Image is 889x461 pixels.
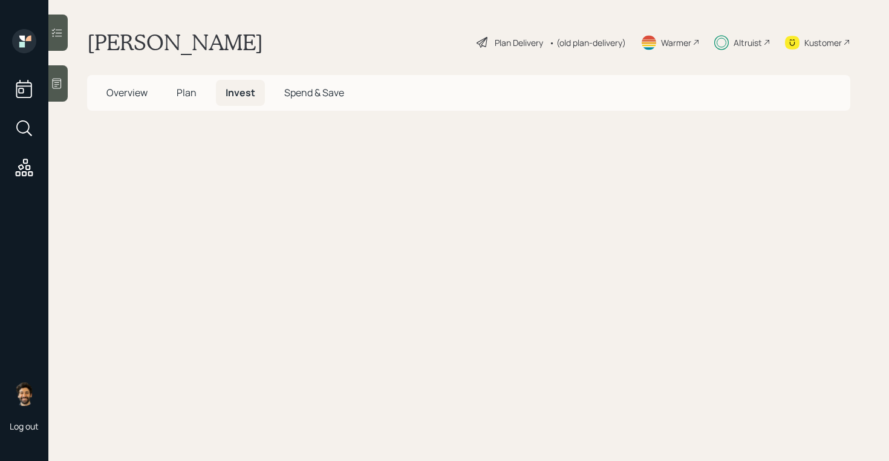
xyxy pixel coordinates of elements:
[177,86,197,99] span: Plan
[226,86,255,99] span: Invest
[106,86,148,99] span: Overview
[734,36,762,49] div: Altruist
[661,36,691,49] div: Warmer
[284,86,344,99] span: Spend & Save
[549,36,626,49] div: • (old plan-delivery)
[804,36,842,49] div: Kustomer
[12,382,36,406] img: eric-schwartz-headshot.png
[87,29,263,56] h1: [PERSON_NAME]
[495,36,543,49] div: Plan Delivery
[10,420,39,432] div: Log out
